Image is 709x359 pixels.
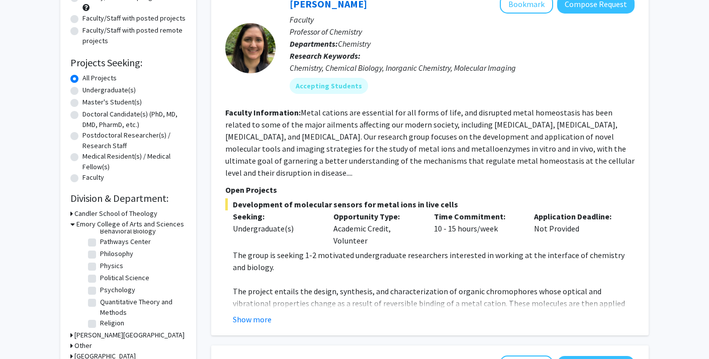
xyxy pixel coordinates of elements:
label: All Projects [82,73,117,83]
label: Religion [100,318,124,328]
fg-read-more: Metal cations are essential for all forms of life, and disrupted metal homeostasis has been relat... [225,107,635,178]
div: Academic Credit, Volunteer [326,210,426,247]
label: Undergraduate(s) [82,85,136,95]
label: Postdoctoral Researcher(s) / Research Staff [82,130,186,151]
button: Show more [233,313,272,325]
h3: Emory College of Arts and Sciences [76,219,184,229]
p: Time Commitment: [434,210,519,222]
p: The group is seeking 1-2 motivated undergraduate researchers interested in working at the interfa... [233,249,635,273]
b: Faculty Information: [225,107,301,117]
label: Philosophy [100,249,133,259]
label: Faculty/Staff with posted remote projects [82,25,186,46]
label: Faculty/Staff with posted projects [82,13,186,24]
div: Chemistry, Chemical Biology, Inorganic Chemistry, Molecular Imaging [290,62,635,74]
label: Political Science [100,273,149,283]
label: Medical Resident(s) / Medical Fellow(s) [82,151,186,172]
mat-chip: Accepting Students [290,78,368,94]
label: Physics [100,261,123,271]
p: Open Projects [225,184,635,196]
p: Professor of Chemistry [290,26,635,38]
span: Chemistry [338,39,371,49]
label: Master's Student(s) [82,97,142,107]
b: Departments: [290,39,338,49]
span: Development of molecular sensors for metal ions in live cells [225,198,635,210]
h3: Other [74,340,92,351]
p: Faculty [290,14,635,26]
b: Research Keywords: [290,51,361,61]
div: Not Provided [526,210,627,247]
h2: Division & Department: [70,192,186,204]
p: Opportunity Type: [333,210,419,222]
p: Seeking: [233,210,318,222]
label: Quantitative Theory and Methods [100,297,184,318]
label: Psychology [100,285,135,295]
div: 10 - 15 hours/week [426,210,527,247]
h3: [PERSON_NAME][GEOGRAPHIC_DATA] [74,330,185,340]
p: Application Deadline: [534,210,619,222]
label: Pathways Center [100,236,151,247]
div: Undergraduate(s) [233,222,318,234]
iframe: Chat [8,314,43,351]
label: Faculty [82,172,104,183]
h2: Projects Seeking: [70,57,186,69]
p: The project entails the design, synthesis, and characterization of organic chromophores whose opt... [233,285,635,333]
h3: Candler School of Theology [74,208,157,219]
label: Doctoral Candidate(s) (PhD, MD, DMD, PharmD, etc.) [82,109,186,130]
